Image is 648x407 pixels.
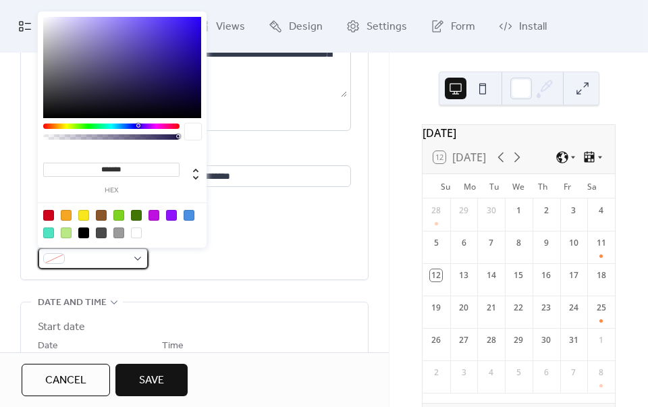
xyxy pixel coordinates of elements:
a: Settings [336,5,417,47]
div: #FFFFFF [131,227,142,238]
div: #9B9B9B [113,227,124,238]
div: 18 [595,269,607,281]
div: #D0021B [43,210,54,221]
a: Design [259,5,333,47]
div: 4 [485,367,497,379]
div: 6 [458,237,470,249]
div: 16 [540,269,552,281]
div: 20 [458,302,470,314]
div: [DATE] [423,125,615,141]
a: Form [421,5,485,47]
div: Sa [580,174,604,198]
div: #F8E71C [78,210,89,221]
a: Connect [101,5,182,47]
div: #417505 [131,210,142,221]
div: #50E3C2 [43,227,54,238]
span: Date [38,338,58,354]
div: Th [531,174,556,198]
div: 31 [568,334,580,346]
div: 22 [512,302,524,314]
div: 25 [595,302,607,314]
div: #BD10E0 [148,210,159,221]
div: 11 [595,237,607,249]
div: 6 [540,367,552,379]
div: 1 [595,334,607,346]
div: #4A90E2 [184,210,194,221]
div: 19 [430,302,442,314]
div: 27 [458,334,470,346]
div: #B8E986 [61,227,72,238]
span: Views [216,16,245,38]
div: 17 [568,269,580,281]
div: 10 [568,237,580,249]
div: #7ED321 [113,210,124,221]
span: Time [162,338,184,354]
div: #F5A623 [61,210,72,221]
button: Save [115,364,188,396]
div: 29 [512,334,524,346]
label: hex [43,187,180,194]
div: 5 [430,237,442,249]
div: 28 [485,334,497,346]
span: Save [139,373,164,389]
div: 2 [540,205,552,217]
div: 29 [458,205,470,217]
div: 14 [485,269,497,281]
div: Start date [38,319,85,335]
a: Install [489,5,557,47]
div: Mo [458,174,482,198]
div: 30 [485,205,497,217]
div: 4 [595,205,607,217]
span: Cancel [45,373,86,389]
div: We [506,174,531,198]
span: Date and time [38,295,107,311]
div: #000000 [78,227,89,238]
div: 9 [540,237,552,249]
span: Settings [367,16,407,38]
div: 3 [458,367,470,379]
div: 1 [512,205,524,217]
div: #9013FE [166,210,177,221]
div: #8B572A [96,210,107,221]
div: 28 [430,205,442,217]
div: 8 [512,237,524,249]
a: Views [186,5,255,47]
span: Design [289,16,323,38]
div: 15 [512,269,524,281]
div: Su [433,174,458,198]
div: Tu [482,174,506,198]
div: 3 [568,205,580,217]
div: 24 [568,302,580,314]
div: 21 [485,302,497,314]
div: 26 [430,334,442,346]
div: 5 [512,367,524,379]
span: Form [451,16,475,38]
button: Cancel [22,364,110,396]
span: Install [519,16,547,38]
div: #4A4A4A [96,227,107,238]
div: 7 [485,237,497,249]
div: 2 [430,367,442,379]
div: 13 [458,269,470,281]
div: 7 [568,367,580,379]
div: Fr [556,174,580,198]
div: 23 [540,302,552,314]
div: 12 [430,269,442,281]
div: 8 [595,367,607,379]
div: 30 [540,334,552,346]
a: My Events [8,5,97,47]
